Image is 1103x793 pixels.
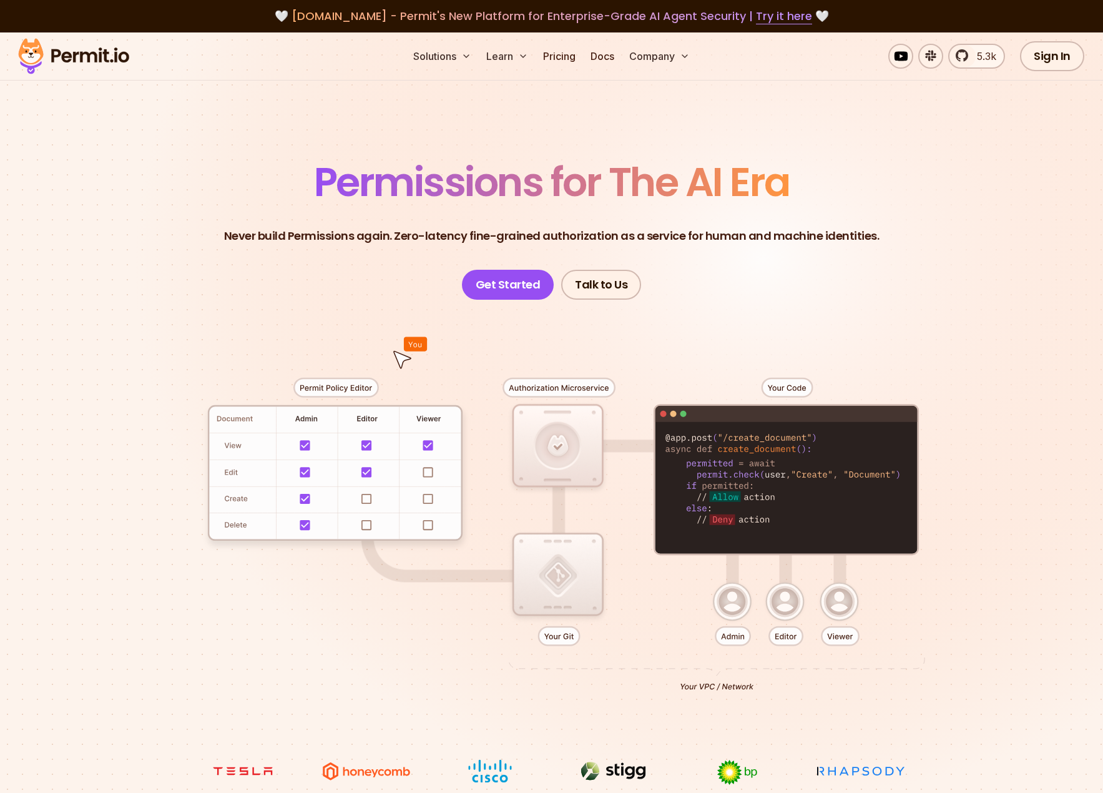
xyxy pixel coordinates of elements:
[814,759,908,783] img: Rhapsody Health
[481,44,533,69] button: Learn
[292,8,812,24] span: [DOMAIN_NAME] - Permit's New Platform for Enterprise-Grade AI Agent Security |
[30,7,1073,25] div: 🤍 🤍
[690,759,784,786] img: bp
[12,35,135,77] img: Permit logo
[320,759,413,783] img: Honeycomb
[756,8,812,24] a: Try it here
[538,44,581,69] a: Pricing
[443,759,537,783] img: Cisco
[224,227,880,245] p: Never build Permissions again. Zero-latency fine-grained authorization as a service for human and...
[624,44,695,69] button: Company
[1020,41,1084,71] a: Sign In
[948,44,1005,69] a: 5.3k
[408,44,476,69] button: Solutions
[462,270,554,300] a: Get Started
[969,49,996,64] span: 5.3k
[561,270,641,300] a: Talk to Us
[196,759,290,783] img: tesla
[567,759,660,783] img: Stigg
[314,154,790,210] span: Permissions for The AI Era
[586,44,619,69] a: Docs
